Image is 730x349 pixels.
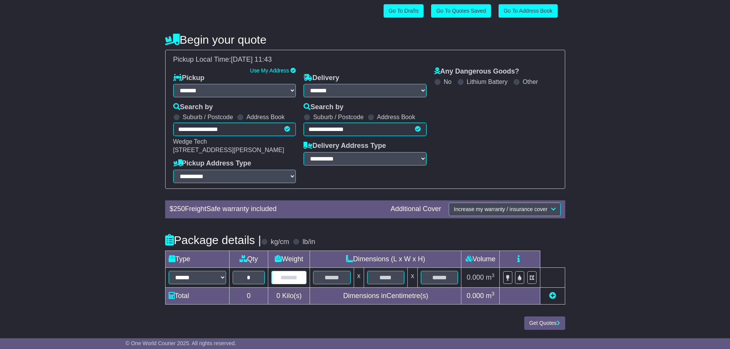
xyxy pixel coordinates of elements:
[387,205,445,213] div: Additional Cover
[524,316,565,330] button: Get Quotes
[173,103,213,111] label: Search by
[303,74,339,82] label: Delivery
[467,292,484,300] span: 0.000
[486,274,495,281] span: m
[229,287,268,304] td: 0
[268,287,310,304] td: Kilo(s)
[126,340,236,346] span: © One World Courier 2025. All rights reserved.
[384,4,423,18] a: Go To Drafts
[377,113,415,121] label: Address Book
[173,138,207,145] span: Wedge Tech
[165,251,229,267] td: Type
[174,205,185,213] span: 250
[173,74,205,82] label: Pickup
[276,292,280,300] span: 0
[165,33,565,46] h4: Begin your quote
[549,292,556,300] a: Add new item
[431,4,491,18] a: Go To Quotes Saved
[250,67,289,74] a: Use My Address
[246,113,285,121] label: Address Book
[173,147,284,153] span: [STREET_ADDRESS][PERSON_NAME]
[467,274,484,281] span: 0.000
[165,287,229,304] td: Total
[454,206,547,212] span: Increase my warranty / insurance cover
[302,238,315,246] label: lb/in
[173,159,251,168] label: Pickup Address Type
[183,113,233,121] label: Suburb / Postcode
[310,287,461,304] td: Dimensions in Centimetre(s)
[303,103,343,111] label: Search by
[303,142,386,150] label: Delivery Address Type
[165,234,261,246] h4: Package details |
[434,67,519,76] label: Any Dangerous Goods?
[313,113,364,121] label: Suburb / Postcode
[354,267,364,287] td: x
[271,238,289,246] label: kg/cm
[408,267,418,287] td: x
[310,251,461,267] td: Dimensions (L x W x H)
[486,292,495,300] span: m
[461,251,500,267] td: Volume
[449,203,560,216] button: Increase my warranty / insurance cover
[268,251,310,267] td: Weight
[467,78,508,85] label: Lithium Battery
[169,56,561,64] div: Pickup Local Time:
[499,4,557,18] a: Go To Address Book
[231,56,272,63] span: [DATE] 11:43
[166,205,387,213] div: $ FreightSafe warranty included
[229,251,268,267] td: Qty
[492,272,495,278] sup: 3
[444,78,451,85] label: No
[492,291,495,297] sup: 3
[523,78,538,85] label: Other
